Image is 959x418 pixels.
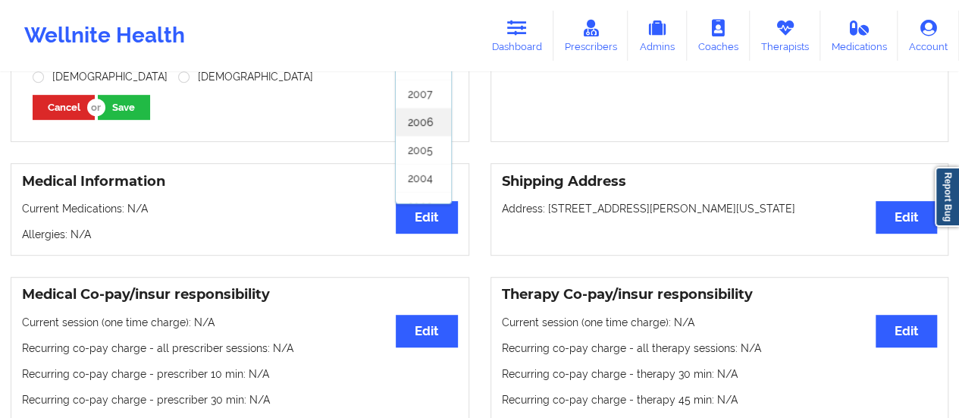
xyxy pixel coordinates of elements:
[408,88,432,100] span: 2007
[408,172,433,184] span: 2004
[22,173,458,190] h3: Medical Information
[22,201,458,216] p: Current Medications: N/A
[502,366,938,382] p: Recurring co-pay charge - therapy 30 min : N/A
[22,341,458,356] p: Recurring co-pay charge - all prescriber sessions : N/A
[502,392,938,407] p: Recurring co-pay charge - therapy 45 min : N/A
[502,315,938,330] p: Current session (one time charge): N/A
[553,11,628,61] a: Prescribers
[876,201,937,234] button: Edit
[22,392,458,407] p: Recurring co-pay charge - prescriber 30 min : N/A
[876,315,937,347] button: Edit
[22,315,458,330] p: Current session (one time charge): N/A
[22,227,458,242] p: Allergies: N/A
[935,167,959,227] a: Report Bug
[22,366,458,382] p: Recurring co-pay charge - prescriber 10 min : N/A
[502,201,938,216] p: Address: [STREET_ADDRESS][PERSON_NAME][US_STATE]
[502,173,938,190] h3: Shipping Address
[178,71,313,83] label: [DEMOGRAPHIC_DATA]
[396,315,457,347] button: Edit
[33,71,168,83] label: [DEMOGRAPHIC_DATA]
[481,11,553,61] a: Dashboard
[502,286,938,303] h3: Therapy Co-pay/insur responsibility
[396,201,457,234] button: Edit
[33,95,95,120] button: Cancel
[898,11,959,61] a: Account
[408,200,432,212] span: 2003
[820,11,898,61] a: Medications
[750,11,820,61] a: Therapists
[502,341,938,356] p: Recurring co-pay charge - all therapy sessions : N/A
[408,144,433,156] span: 2005
[687,11,750,61] a: Coaches
[22,286,458,303] h3: Medical Co-pay/insur responsibility
[98,95,150,120] button: Save
[408,60,433,72] span: 2008
[628,11,687,61] a: Admins
[408,116,433,128] span: 2006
